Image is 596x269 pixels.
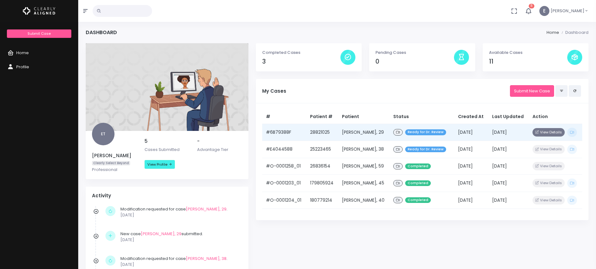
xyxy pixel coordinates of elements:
[454,124,488,141] td: [DATE]
[488,124,529,141] td: [DATE]
[145,160,175,169] a: View Profile
[510,85,554,97] a: Submit New Case
[338,158,390,175] td: [PERSON_NAME], 59
[454,175,488,192] td: [DATE]
[532,128,565,137] button: View Details
[141,231,181,237] a: [PERSON_NAME], 29
[454,192,488,209] td: [DATE]
[306,192,338,209] td: 180779214
[145,147,190,153] p: Cases Submitted
[489,49,567,56] p: Available Cases
[306,158,338,175] td: 26836154
[262,158,306,175] td: #O-0001258_01
[16,50,29,56] span: Home
[532,179,565,187] button: View Details
[197,147,242,153] p: Advantage Tier
[529,4,534,8] span: 11
[488,110,529,124] th: Last Updated
[145,138,190,144] h5: 5
[306,175,338,192] td: 179805924
[488,158,529,175] td: [DATE]
[454,141,488,158] td: [DATE]
[405,129,446,135] span: Ready for Dr. Review
[454,110,488,124] th: Created At
[375,49,454,56] p: Pending Cases
[532,196,565,204] button: View Details
[488,192,529,209] td: [DATE]
[306,141,338,158] td: 25223465
[92,193,242,199] h4: Activity
[262,110,306,124] th: #
[120,231,239,243] div: New case submitted.
[120,256,239,268] div: Modification requested for case .
[262,141,306,158] td: #E4044588
[529,110,582,124] th: Action
[488,175,529,192] td: [DATE]
[92,153,137,158] h5: [PERSON_NAME]
[338,175,390,192] td: [PERSON_NAME], 45
[120,206,239,218] div: Modification requested for case .
[547,29,559,36] li: Home
[186,206,227,212] a: [PERSON_NAME], 29
[16,64,29,70] span: Profile
[532,162,565,170] button: View Details
[405,180,431,186] span: Completed
[405,197,431,203] span: Completed
[338,124,390,141] td: [PERSON_NAME], 29
[551,8,584,14] span: [PERSON_NAME]
[338,192,390,209] td: [PERSON_NAME], 40
[306,110,338,124] th: Patient #
[539,6,549,16] span: E
[262,88,510,94] h5: My Cases
[262,124,306,141] td: #6B79388F
[92,167,137,173] p: Professional
[92,161,130,166] span: Clearly Select Beyond
[306,124,338,141] td: 28821025
[338,110,390,124] th: Patient
[488,141,529,158] td: [DATE]
[262,192,306,209] td: #O-0001204_01
[454,158,488,175] td: [DATE]
[262,58,340,65] h4: 3
[120,261,239,268] p: [DATE]
[92,123,115,145] span: ET
[375,58,454,65] h4: 0
[120,212,239,218] p: [DATE]
[262,49,340,56] p: Completed Cases
[197,138,242,144] h5: -
[559,29,588,36] li: Dashboard
[532,145,565,153] button: View Details
[338,141,390,158] td: [PERSON_NAME], 38
[7,29,71,38] a: Submit Case
[390,110,454,124] th: Status
[23,4,55,18] img: Logo Horizontal
[262,175,306,192] td: #O-0001203_01
[186,256,227,261] a: [PERSON_NAME], 38
[405,163,431,169] span: Completed
[86,29,117,35] h4: Dashboard
[405,147,446,153] span: Ready for Dr. Review
[489,58,567,65] h4: 11
[28,31,51,36] span: Submit Case
[120,237,239,243] p: [DATE]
